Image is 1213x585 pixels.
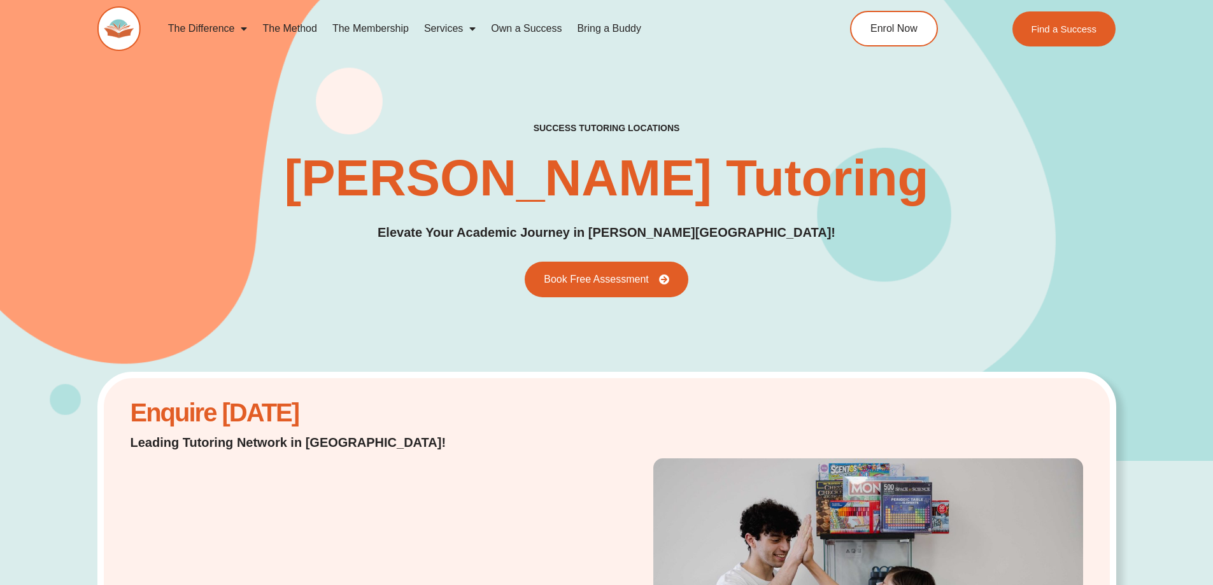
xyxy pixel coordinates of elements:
nav: Menu [160,14,792,43]
span: Book Free Assessment [544,274,649,285]
a: The Difference [160,14,255,43]
span: Find a Success [1032,24,1097,34]
a: Book Free Assessment [525,262,688,297]
h2: Enquire [DATE] [131,405,479,421]
a: The Membership [325,14,416,43]
p: Leading Tutoring Network in [GEOGRAPHIC_DATA]! [131,433,479,451]
a: The Method [255,14,324,43]
a: Find a Success [1012,11,1116,46]
a: Bring a Buddy [569,14,649,43]
a: Own a Success [483,14,569,43]
p: Elevate Your Academic Journey in [PERSON_NAME][GEOGRAPHIC_DATA]! [378,223,835,243]
h2: success tutoring locations [534,122,680,134]
span: Enrol Now [870,24,918,34]
a: Services [416,14,483,43]
h1: [PERSON_NAME] Tutoring [285,153,929,204]
a: Enrol Now [850,11,938,46]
